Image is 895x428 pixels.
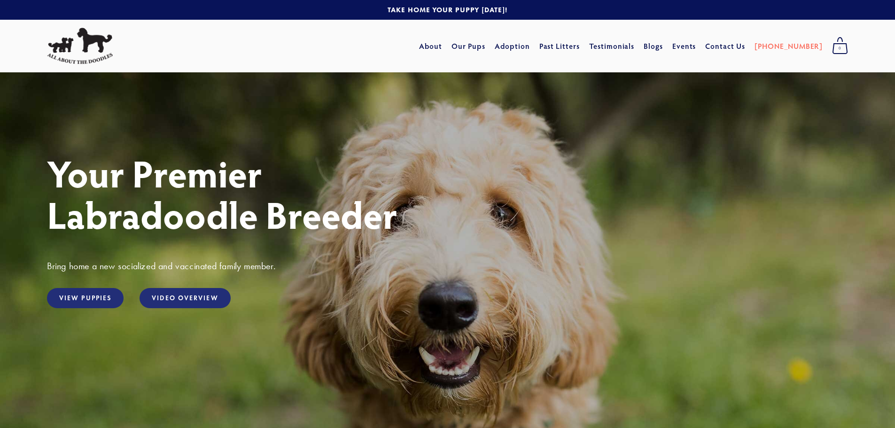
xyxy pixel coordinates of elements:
h1: Your Premier Labradoodle Breeder [47,152,848,235]
a: Contact Us [705,38,745,54]
a: 0 items in cart [827,34,853,58]
a: Past Litters [539,41,580,51]
a: Testimonials [589,38,635,54]
a: Events [672,38,696,54]
img: All About The Doodles [47,28,113,64]
span: 0 [832,42,848,54]
a: Video Overview [140,288,230,308]
a: Our Pups [451,38,486,54]
a: View Puppies [47,288,124,308]
a: Blogs [644,38,663,54]
a: Adoption [495,38,530,54]
a: [PHONE_NUMBER] [755,38,823,54]
a: About [419,38,442,54]
h3: Bring home a new socialized and vaccinated family member. [47,260,848,272]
